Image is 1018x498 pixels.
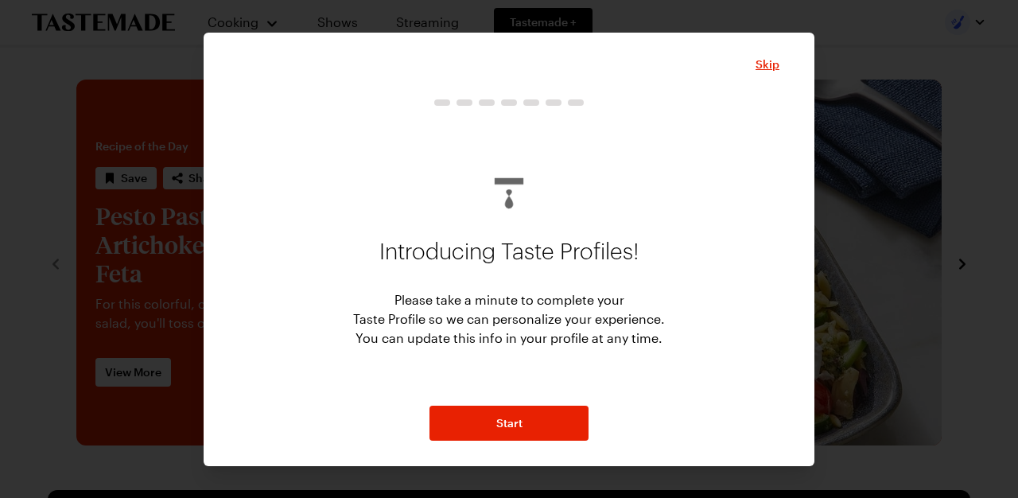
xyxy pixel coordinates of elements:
[379,227,639,278] p: Introducing Taste Profiles!
[756,56,779,72] button: Close
[496,415,523,431] span: Start
[756,56,779,72] span: Skip
[353,290,665,348] p: Please take a minute to complete your Taste Profile so we can personalize your experience. You ca...
[429,406,589,441] button: NextStepButton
